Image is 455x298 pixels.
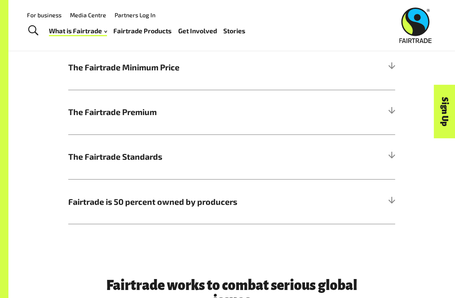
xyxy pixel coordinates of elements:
span: The Fairtrade Minimum Price [68,61,313,73]
a: Fairtrade Products [113,25,171,37]
span: The Fairtrade Premium [68,106,313,118]
a: Media Centre [70,11,106,19]
a: Get Involved [178,25,217,37]
a: What is Fairtrade [49,25,107,37]
span: The Fairtrade Standards [68,150,313,163]
img: Fairtrade Australia New Zealand logo [399,8,431,43]
a: Partners Log In [115,11,155,19]
a: For business [27,11,62,19]
a: Stories [223,25,245,37]
a: Toggle Search [23,20,43,41]
span: Fairtrade is 50 percent owned by producers [68,196,313,208]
